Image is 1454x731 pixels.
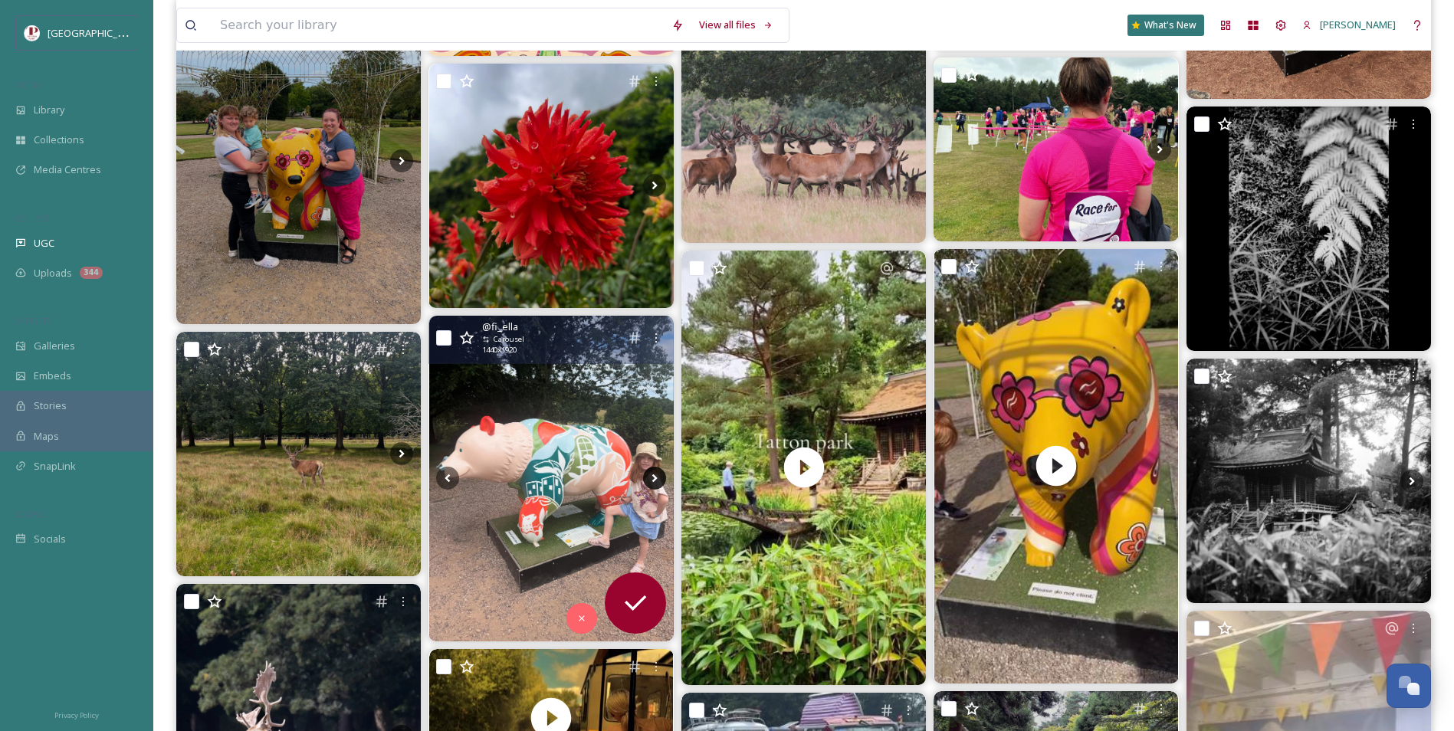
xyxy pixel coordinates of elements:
div: 344 [80,267,103,279]
img: No more testing, just using. The Superb works! It is focusing and working in the upper speeds. I ... [1187,359,1431,603]
a: [PERSON_NAME] [1295,10,1403,40]
video: Tatton park is one of our favourite family days out. There's something for everyone #tattonpark #... [681,251,926,685]
img: Lovely weekend on a bear hunt at Tatton Park #bearhunt #tattonpark #family #weekend [429,316,674,641]
img: download%20(5).png [25,25,40,41]
span: COLLECT [15,212,48,224]
span: Collections [34,133,84,147]
span: Galleries [34,339,75,353]
a: Privacy Policy [54,705,99,723]
span: SnapLink [34,459,76,474]
span: Privacy Policy [54,710,99,720]
span: @ fi_ella [482,320,518,334]
img: 📍Tatton Park 🦌 - #tattonpark #likeforlike #likeforlikes #like4likes #l4l #nationaltrustmember #na... [176,332,421,576]
span: SOCIALS [15,508,46,520]
span: Socials [34,532,66,546]
span: Library [34,103,64,117]
img: Members of Aonix Limited joined friends, families, and a number of clients at the recent Run for ... [934,57,1178,241]
span: Media Centres [34,162,101,177]
span: [GEOGRAPHIC_DATA] [48,25,145,40]
span: Embeds [34,369,71,383]
span: Stories [34,398,67,413]
a: What's New [1127,15,1204,36]
span: Maps [34,429,59,444]
img: thumbnail [681,251,926,685]
input: Search your library [212,8,664,42]
span: Carousel [494,334,524,345]
button: Open Chat [1387,664,1431,708]
span: 1440 x 1920 [482,345,517,356]
img: thumbnail [934,249,1178,683]
img: I just love ferns in mono. This one in a garden at Tatton Park. Camera: Miranda FV Film: agfaphot... [1187,107,1431,351]
img: 📍Tatton Park 🦌 - #tattonpark #likeforlike #likeforlikes #like4likes #l4l #nationaltrustmember #na... [429,64,674,308]
span: UGC [34,236,54,251]
span: Uploads [34,266,72,280]
video: Looking for something to do with littles this summer? ☀️ We headed to Tatton Park to take part in... [934,249,1178,683]
span: MEDIA [15,79,42,90]
a: View all files [691,10,781,40]
span: [PERSON_NAME] [1320,18,1396,31]
span: WIDGETS [15,315,51,326]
